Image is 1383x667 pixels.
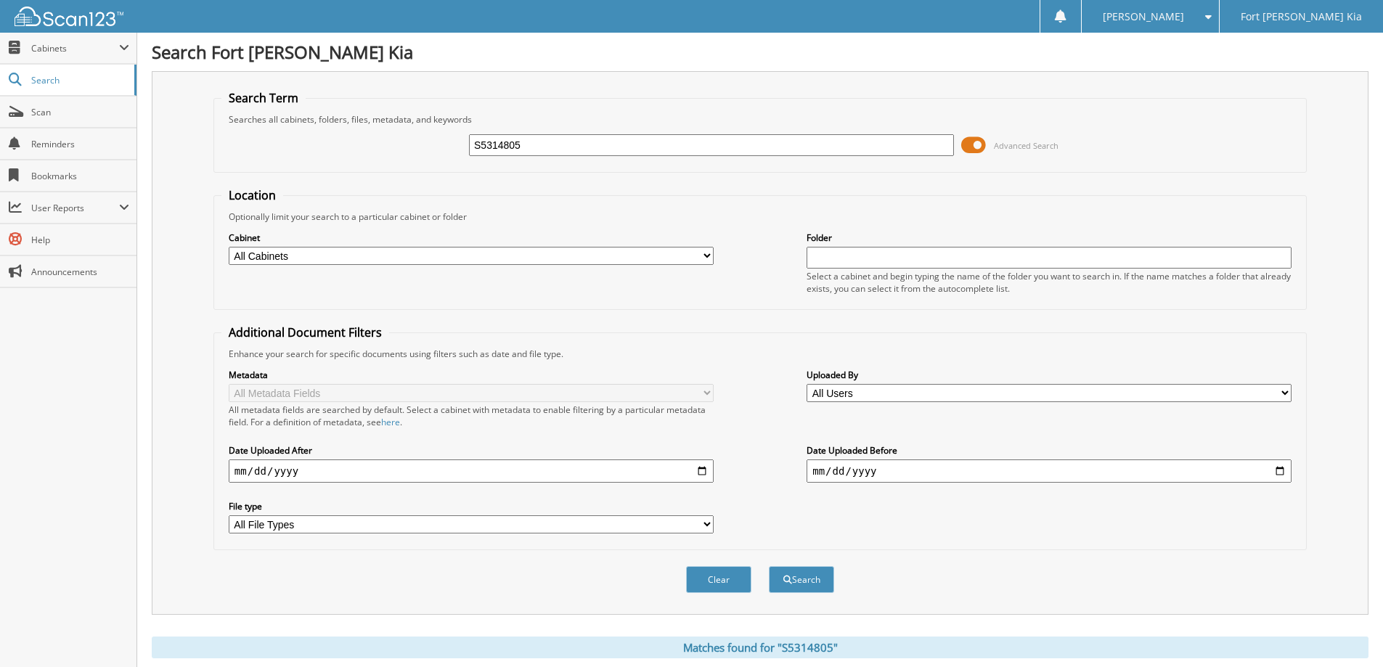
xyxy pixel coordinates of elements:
[229,459,714,483] input: start
[31,74,127,86] span: Search
[31,170,129,182] span: Bookmarks
[229,232,714,244] label: Cabinet
[152,40,1368,64] h1: Search Fort [PERSON_NAME] Kia
[769,566,834,593] button: Search
[221,210,1299,223] div: Optionally limit your search to a particular cabinet or folder
[994,140,1058,151] span: Advanced Search
[221,348,1299,360] div: Enhance your search for specific documents using filters such as date and file type.
[686,566,751,593] button: Clear
[221,90,306,106] legend: Search Term
[807,459,1292,483] input: end
[221,324,389,340] legend: Additional Document Filters
[229,444,714,457] label: Date Uploaded After
[31,202,119,214] span: User Reports
[31,138,129,150] span: Reminders
[229,369,714,381] label: Metadata
[221,187,283,203] legend: Location
[31,42,119,54] span: Cabinets
[229,500,714,512] label: File type
[221,113,1299,126] div: Searches all cabinets, folders, files, metadata, and keywords
[229,404,714,428] div: All metadata fields are searched by default. Select a cabinet with metadata to enable filtering b...
[31,266,129,278] span: Announcements
[31,106,129,118] span: Scan
[381,416,400,428] a: here
[807,444,1292,457] label: Date Uploaded Before
[31,234,129,246] span: Help
[152,637,1368,658] div: Matches found for "S5314805"
[15,7,123,26] img: scan123-logo-white.svg
[807,369,1292,381] label: Uploaded By
[1241,12,1362,21] span: Fort [PERSON_NAME] Kia
[807,232,1292,244] label: Folder
[1103,12,1184,21] span: [PERSON_NAME]
[807,270,1292,295] div: Select a cabinet and begin typing the name of the folder you want to search in. If the name match...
